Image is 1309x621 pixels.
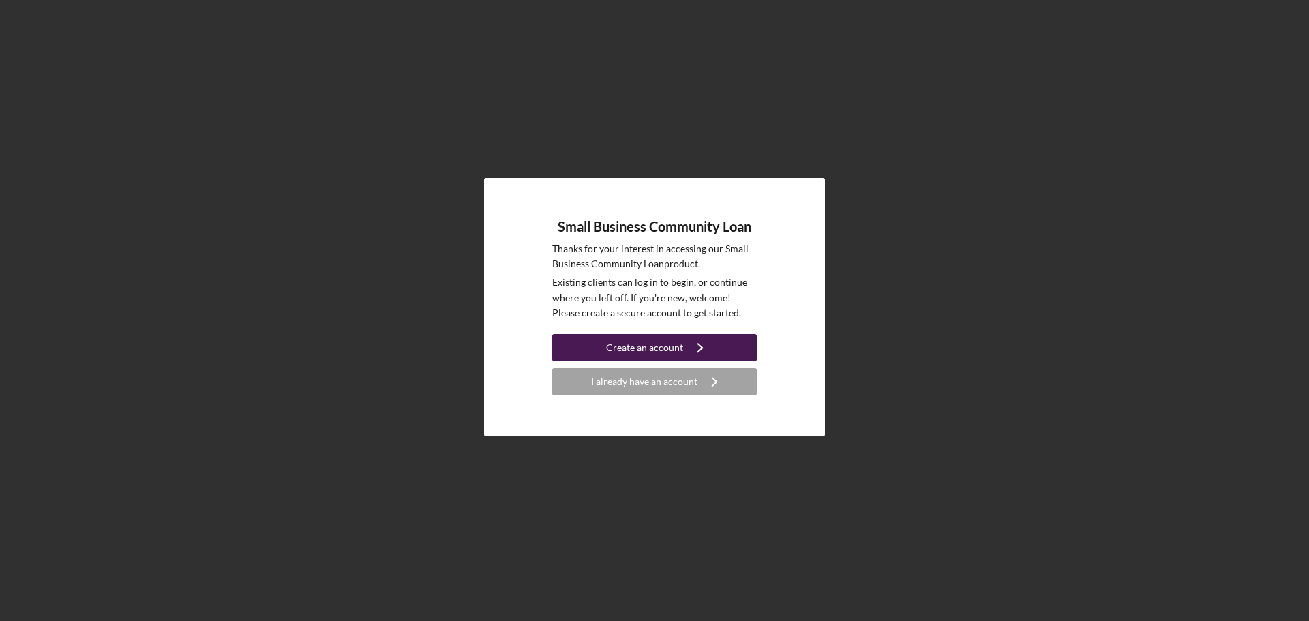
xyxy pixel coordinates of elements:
[552,334,757,365] a: Create an account
[606,334,683,361] div: Create an account
[558,219,751,234] h4: Small Business Community Loan
[552,241,757,272] p: Thanks for your interest in accessing our Small Business Community Loan product.
[591,368,697,395] div: I already have an account
[552,275,757,320] p: Existing clients can log in to begin, or continue where you left off. If you're new, welcome! Ple...
[552,334,757,361] button: Create an account
[552,368,757,395] button: I already have an account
